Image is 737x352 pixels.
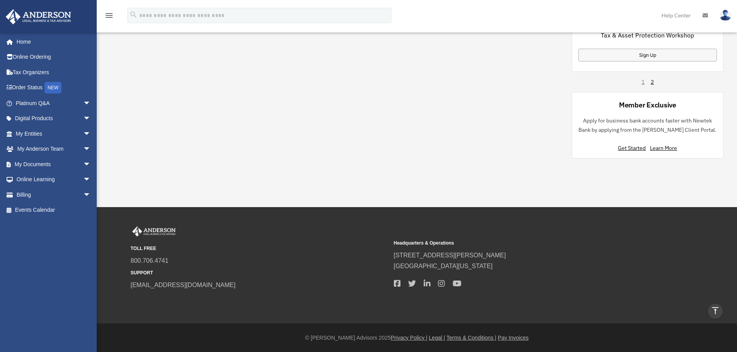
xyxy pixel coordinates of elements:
img: Anderson Advisors Platinum Portal [3,9,74,24]
a: Online Learningarrow_drop_down [5,172,103,187]
a: menu [104,14,114,20]
span: arrow_drop_down [83,111,99,127]
span: arrow_drop_down [83,156,99,172]
p: Apply for business bank accounts faster with Newtek Bank by applying from the [PERSON_NAME] Clien... [578,116,717,135]
a: Get Started [618,145,649,151]
a: Events Calendar [5,202,103,218]
span: arrow_drop_down [83,126,99,142]
a: Sign Up [578,49,717,61]
a: Digital Productsarrow_drop_down [5,111,103,126]
a: My Entitiesarrow_drop_down [5,126,103,141]
span: arrow_drop_down [83,187,99,203]
a: 800.706.4741 [131,257,169,264]
a: My Documentsarrow_drop_down [5,156,103,172]
a: Order StatusNEW [5,80,103,96]
a: [EMAIL_ADDRESS][DOMAIN_NAME] [131,282,236,288]
small: TOLL FREE [131,245,388,253]
div: NEW [44,82,62,94]
i: menu [104,11,114,20]
a: Privacy Policy | [391,335,427,341]
div: Member Exclusive [619,100,676,110]
a: Terms & Conditions | [446,335,496,341]
a: Legal | [429,335,445,341]
i: search [129,10,138,19]
a: Learn More [650,145,677,151]
small: Headquarters & Operations [394,239,652,247]
a: Platinum Q&Aarrow_drop_down [5,95,103,111]
span: Tax & Asset Protection Workshop [601,31,694,40]
span: arrow_drop_down [83,172,99,188]
span: arrow_drop_down [83,141,99,157]
img: Anderson Advisors Platinum Portal [131,226,177,236]
img: User Pic [720,10,731,21]
span: arrow_drop_down [83,95,99,111]
a: Online Ordering [5,49,103,65]
a: Home [5,34,99,49]
i: vertical_align_top [711,306,720,315]
a: Billingarrow_drop_down [5,187,103,202]
a: My Anderson Teamarrow_drop_down [5,141,103,157]
a: [GEOGRAPHIC_DATA][US_STATE] [394,263,493,269]
a: [STREET_ADDRESS][PERSON_NAME] [394,252,506,258]
a: Tax Organizers [5,65,103,80]
a: 2 [651,78,654,86]
a: Pay Invoices [498,335,528,341]
a: vertical_align_top [707,303,723,319]
small: SUPPORT [131,269,388,277]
